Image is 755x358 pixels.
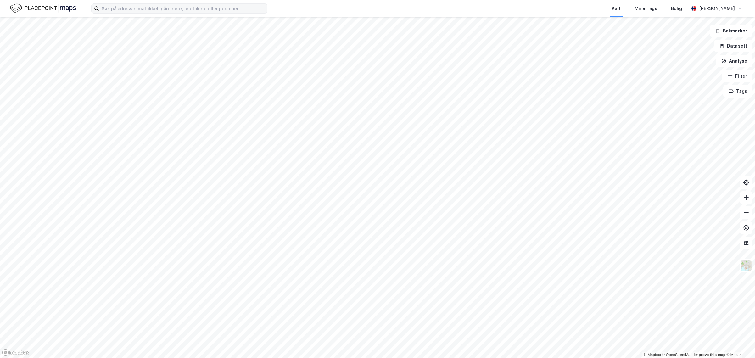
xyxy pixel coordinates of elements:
a: Improve this map [694,353,725,357]
div: Bolig [671,5,682,12]
a: OpenStreetMap [662,353,693,357]
a: Mapbox [644,353,661,357]
div: Kart [612,5,621,12]
button: Analyse [716,55,752,67]
button: Tags [723,85,752,98]
img: Z [740,260,752,271]
img: logo.f888ab2527a4732fd821a326f86c7f29.svg [10,3,76,14]
a: Mapbox homepage [2,349,30,356]
iframe: Chat Widget [724,328,755,358]
div: [PERSON_NAME] [699,5,735,12]
div: Mine Tags [635,5,657,12]
button: Datasett [714,40,752,52]
div: Kontrollprogram for chat [724,328,755,358]
button: Bokmerker [710,25,752,37]
input: Søk på adresse, matrikkel, gårdeiere, leietakere eller personer [99,4,267,13]
button: Filter [722,70,752,82]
